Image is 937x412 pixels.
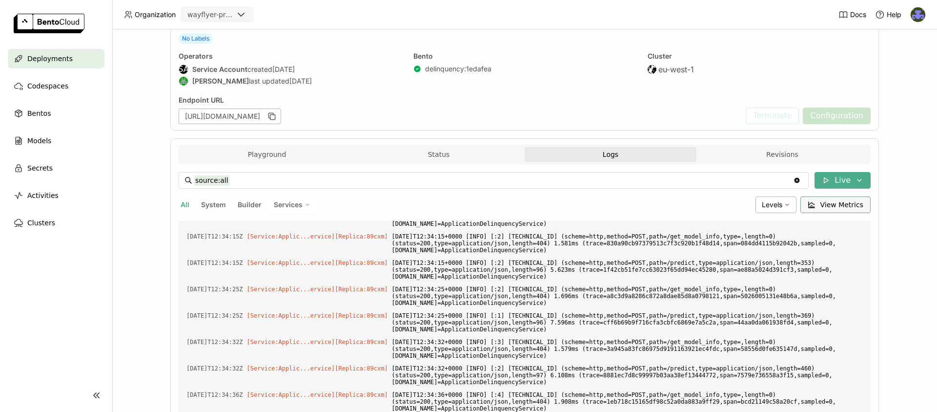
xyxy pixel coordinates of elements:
[8,131,104,151] a: Models
[850,10,866,19] span: Docs
[27,190,59,201] span: Activities
[179,52,402,61] div: Operators
[335,339,387,346] span: [Replica:89cxm]
[8,49,104,68] a: Deployments
[179,65,188,74] div: SA
[815,172,871,189] button: Live
[187,10,233,20] div: wayflyer-prod
[238,200,262,209] span: Builder
[179,77,188,86] img: Sean Hickey
[234,10,235,20] input: Selected wayflyer-prod.
[199,198,228,211] button: System
[27,217,55,229] span: Clusters
[392,231,863,256] span: [DATE]T12:34:15+0000 [INFO] [:2] [TECHNICAL_ID] (scheme=http,method=POST,path=/get_model_info,typ...
[201,200,226,209] span: System
[8,213,104,233] a: Clusters
[181,147,353,162] button: Playground
[603,150,618,159] span: Logs
[8,76,104,96] a: Codespaces
[272,65,295,74] span: [DATE]
[179,65,402,74] div: created
[247,312,335,319] span: [Service:Applic...ervice]
[353,147,525,162] button: Status
[755,196,796,213] div: Levels
[27,162,53,174] span: Secrets
[392,258,863,282] span: [DATE]T12:34:15+0000 [INFO] [:2] [TECHNICAL_ID] (scheme=http,method=POST,path=/predict,type=appli...
[179,76,402,86] div: last updated
[186,363,243,374] span: 2025-10-15T12:34:32.240Z
[186,258,243,268] span: 2025-10-15T12:34:15.950Z
[27,135,51,147] span: Models
[247,339,335,346] span: [Service:Applic...ervice]
[267,196,317,213] div: Services
[803,108,871,124] button: Configuration
[658,65,694,74] span: eu-west-1
[793,176,801,184] svg: Clear value
[179,96,741,105] div: Endpoint URL
[247,391,335,398] span: [Service:Applic...ervice]
[186,337,243,347] span: 2025-10-15T12:34:32.219Z
[392,310,863,335] span: [DATE]T12:34:25+0000 [INFO] [:1] [TECHNICAL_ID] (scheme=http,method=POST,path=/predict,type=appli...
[335,312,387,319] span: [Replica:89cxm]
[186,390,243,400] span: 2025-10-15T12:34:36.668Z
[8,186,104,205] a: Activities
[887,10,901,19] span: Help
[192,77,249,86] strong: [PERSON_NAME]
[27,53,73,65] span: Deployments
[186,310,243,321] span: 2025-10-15T12:34:25.992Z
[8,104,104,123] a: Bentos
[335,233,387,240] span: [Replica:89cxm]
[27,108,51,119] span: Bentos
[192,65,247,74] strong: Service Account
[289,77,312,86] span: [DATE]
[875,10,901,20] div: Help
[911,7,925,22] img: Deirdre Bevan
[27,80,68,92] span: Codespaces
[186,231,243,242] span: 2025-10-15T12:34:15.935Z
[14,14,84,33] img: logo
[335,365,387,372] span: [Replica:89cxm]
[179,33,213,44] span: No Labels
[648,52,871,61] div: Cluster
[392,284,863,308] span: [DATE]T12:34:25+0000 [INFO] [:2] [TECHNICAL_ID] (scheme=http,method=POST,path=/get_model_info,typ...
[274,200,303,209] span: Services
[236,198,264,211] button: Builder
[746,108,799,124] button: Terminate
[392,363,863,388] span: [DATE]T12:34:32+0000 [INFO] [:2] [TECHNICAL_ID] (scheme=http,method=POST,path=/predict,type=appli...
[194,173,793,188] input: Search
[425,65,491,73] a: delinquency:1edafea
[181,200,189,209] span: All
[820,200,864,210] span: View Metrics
[247,286,335,293] span: [Service:Applic...ervice]
[762,200,782,209] span: Levels
[838,10,866,20] a: Docs
[696,147,868,162] button: Revisions
[179,108,281,124] div: [URL][DOMAIN_NAME]
[247,233,335,240] span: [Service:Applic...ervice]
[179,65,188,74] div: Service Account
[800,196,871,213] button: View Metrics
[179,198,191,211] button: All
[186,284,243,295] span: 2025-10-15T12:34:25.973Z
[335,260,387,266] span: [Replica:89cxm]
[8,158,104,178] a: Secrets
[135,10,176,19] span: Organization
[335,286,387,293] span: [Replica:89cxm]
[247,260,335,266] span: [Service:Applic...ervice]
[413,52,636,61] div: Bento
[247,365,335,372] span: [Service:Applic...ervice]
[392,337,863,361] span: [DATE]T12:34:32+0000 [INFO] [:3] [TECHNICAL_ID] (scheme=http,method=POST,path=/get_model_info,typ...
[335,391,387,398] span: [Replica:89cxm]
